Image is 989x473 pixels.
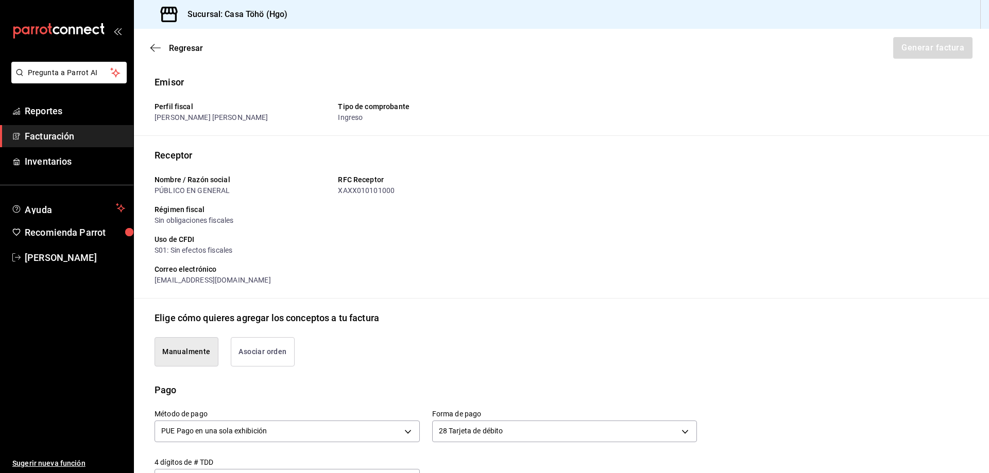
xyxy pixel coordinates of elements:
button: Regresar [150,43,203,53]
div: Pago [155,383,177,397]
span: Regresar [169,43,203,53]
div: Sin obligaciones fiscales [155,215,697,226]
div: S01: Sin efectos fiscales [155,245,697,256]
div: Ingreso [338,112,513,123]
div: [EMAIL_ADDRESS][DOMAIN_NAME] [155,275,697,286]
div: Elige cómo quieres agregar los conceptos a tu factura [155,311,379,325]
label: Forma de pago [432,410,697,417]
span: Reportes [25,104,125,118]
h3: Sucursal: Casa Töhö (Hgo) [179,8,287,21]
span: Facturación [25,129,125,143]
span: Pregunta a Parrot AI [28,67,111,78]
button: open_drawer_menu [113,27,122,35]
span: Sugerir nueva función [12,458,125,469]
p: Emisor [155,75,968,89]
span: 28 Tarjeta de débito [439,426,503,436]
span: [PERSON_NAME] [25,251,125,265]
button: Pregunta a Parrot AI [11,62,127,83]
p: Receptor [155,148,968,162]
span: Inventarios [25,154,125,168]
span: Ayuda [25,202,112,214]
div: [PERSON_NAME] [PERSON_NAME] [155,112,330,123]
button: Manualmente [155,337,218,366]
div: Régimen fiscal [155,204,697,215]
label: Método de pago [155,410,420,417]
div: PÚBLICO EN GENERAL [155,185,330,196]
div: Nombre / Razón social [155,174,330,185]
div: Uso de CFDI [155,234,697,245]
button: Asociar orden [231,337,295,366]
div: Tipo de comprobante [338,101,513,112]
div: Perfil fiscal [155,101,330,112]
div: Correo electrónico [155,264,697,275]
span: Recomienda Parrot [25,225,125,239]
span: PUE Pago en una sola exhibición [161,426,267,436]
a: Pregunta a Parrot AI [7,75,127,85]
div: RFC Receptor [338,174,513,185]
label: 4 dígitos de # TDD [155,458,420,465]
div: XAXX010101000 [338,185,513,196]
